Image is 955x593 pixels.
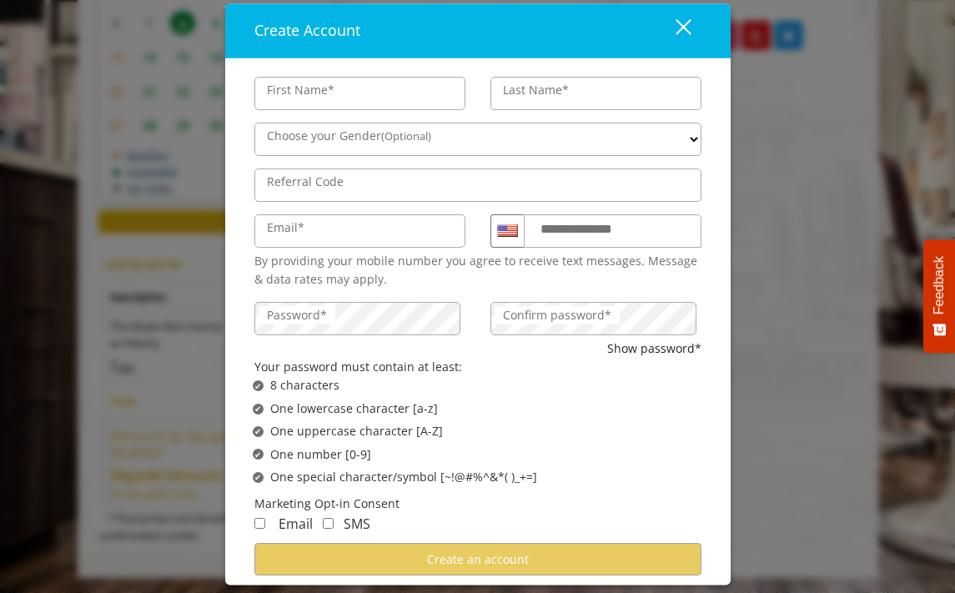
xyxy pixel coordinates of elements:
[270,468,537,486] span: One special character/symbol [~!@#%^&*( )_+=]
[254,544,701,576] button: Create an account
[254,302,460,335] input: Password
[254,77,465,110] input: FirstName
[254,20,360,40] span: Create Account
[381,128,431,143] span: (Optional)
[270,445,371,464] span: One number [0-9]
[495,306,620,324] label: Confirm password*
[495,81,577,99] label: Last Name*
[259,127,440,145] label: Choose your Gender
[932,256,947,314] span: Feedback
[427,551,529,567] span: Create an account
[490,302,696,335] input: ConfirmPassword
[254,379,261,393] span: ✔
[279,515,313,533] span: Email
[259,219,313,237] label: Email*
[254,448,261,461] span: ✔
[254,425,261,439] span: ✔
[323,518,334,529] input: Receive Marketing SMS
[645,13,701,48] button: close dialog
[254,358,701,376] div: Your password must contain at least:
[270,400,438,418] span: One lowercase character [a-z]
[923,239,955,353] button: Feedback - Show survey
[254,495,701,514] div: Marketing Opt-in Consent
[254,518,265,529] input: Receive Marketing Email
[490,214,524,248] div: Country
[254,252,701,289] div: By providing your mobile number you agree to receive text messages. Message & data rates may apply.
[656,18,690,43] div: close dialog
[259,81,343,99] label: First Name*
[254,123,701,156] select: Choose your Gender
[344,515,370,533] span: SMS
[254,168,701,202] input: ReferralCode
[259,173,352,191] label: Referral Code
[607,339,701,358] button: Show password*
[259,306,335,324] label: Password*
[490,77,701,110] input: Lastname
[270,377,339,395] span: 8 characters
[254,214,465,248] input: Email
[254,471,261,485] span: ✔
[254,402,261,415] span: ✔
[270,423,443,441] span: One uppercase character [A-Z]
